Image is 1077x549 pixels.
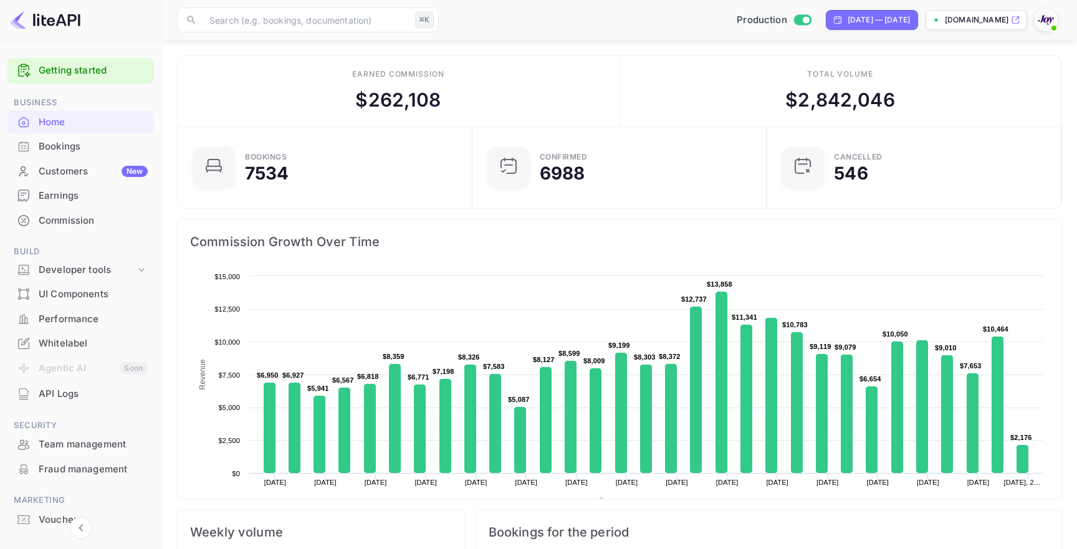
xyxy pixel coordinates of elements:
a: Earnings [7,184,154,207]
div: Developer tools [39,263,135,277]
span: Business [7,96,154,110]
div: Vouchers [39,513,148,527]
text: $6,950 [257,371,279,379]
a: Whitelabel [7,332,154,355]
div: UI Components [7,282,154,307]
text: [DATE] [414,479,437,486]
text: $10,464 [983,325,1009,333]
span: Production [737,13,787,27]
div: CANCELLED [834,153,883,161]
text: [DATE] [264,479,287,486]
span: Marketing [7,494,154,507]
div: New [122,166,148,177]
text: [DATE] [867,479,889,486]
text: [DATE] [816,479,839,486]
div: Team management [7,432,154,457]
text: [DATE], 2… [1004,479,1041,486]
text: $10,783 [782,321,808,328]
text: $8,326 [458,353,480,361]
text: $6,654 [859,375,881,383]
text: $10,000 [214,338,240,346]
text: Revenue [198,359,207,389]
div: CustomersNew [7,160,154,184]
text: $15,000 [214,273,240,280]
div: Team management [39,437,148,452]
div: Bookings [7,135,154,159]
div: Performance [39,312,148,327]
text: $8,372 [659,353,681,360]
div: $ 262,108 [355,86,441,114]
a: Vouchers [7,508,154,531]
div: Confirmed [540,153,588,161]
text: $7,653 [960,362,982,370]
div: UI Components [39,287,148,302]
a: Commission [7,209,154,232]
text: $9,119 [810,343,831,350]
text: $8,303 [634,353,656,361]
span: Commission Growth Over Time [190,232,1049,252]
text: $7,583 [483,363,505,370]
div: Vouchers [7,508,154,532]
text: [DATE] [616,479,638,486]
div: Whitelabel [7,332,154,356]
text: [DATE] [314,479,337,486]
div: Fraud management [39,462,148,477]
text: $7,500 [218,371,240,379]
text: $2,500 [218,437,240,444]
div: Bookings [39,140,148,154]
img: With Joy [1036,10,1056,30]
text: [DATE] [917,479,939,486]
input: Search (e.g. bookings, documentation) [202,7,410,32]
div: Getting started [7,58,154,84]
p: [DOMAIN_NAME] [945,14,1008,26]
a: CustomersNew [7,160,154,183]
text: [DATE] [967,479,990,486]
text: $8,359 [383,353,404,360]
text: Revenue [610,498,641,507]
text: $5,000 [218,404,240,411]
div: Earnings [39,189,148,203]
img: LiteAPI logo [10,10,80,30]
text: $5,941 [307,384,329,392]
div: Bookings [245,153,287,161]
div: 546 [834,165,868,182]
div: 7534 [245,165,289,182]
a: Getting started [39,64,148,78]
a: Team management [7,432,154,456]
text: [DATE] [565,479,588,486]
div: ⌘K [415,12,434,28]
div: Earnings [7,184,154,208]
text: [DATE] [766,479,788,486]
div: Customers [39,165,148,179]
text: $8,009 [583,357,605,365]
a: Bookings [7,135,154,158]
span: Build [7,245,154,259]
a: UI Components [7,282,154,305]
a: Fraud management [7,457,154,480]
text: $12,500 [214,305,240,313]
text: $6,567 [332,376,354,384]
text: $11,341 [732,313,757,321]
text: $7,198 [433,368,454,375]
div: Performance [7,307,154,332]
a: API Logs [7,382,154,405]
text: $2,176 [1010,434,1032,441]
text: $9,079 [835,343,856,351]
div: Commission [7,209,154,233]
text: $6,927 [282,371,304,379]
div: $ 2,842,046 [785,86,895,114]
div: Developer tools [7,259,154,281]
div: Home [39,115,148,130]
div: Total volume [807,69,874,80]
div: Whitelabel [39,337,148,351]
a: Performance [7,307,154,330]
text: [DATE] [716,479,739,486]
text: $12,737 [681,295,707,303]
text: $0 [232,470,240,477]
span: Bookings for the period [489,522,1049,542]
text: $9,199 [608,341,630,349]
text: [DATE] [365,479,387,486]
text: $9,010 [935,344,957,351]
text: $8,599 [558,350,580,357]
text: $6,818 [357,373,379,380]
